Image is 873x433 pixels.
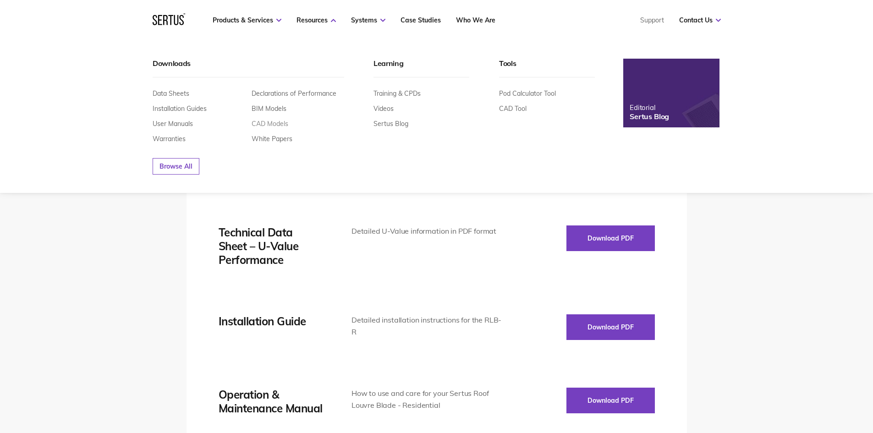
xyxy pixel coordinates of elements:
[630,112,669,121] div: Sertus Blog
[373,104,394,113] a: Videos
[351,314,503,338] div: Detailed installation instructions for the RLB-R
[373,120,408,128] a: Sertus Blog
[373,89,421,98] a: Training & CPDs
[213,16,281,24] a: Products & Services
[219,388,324,415] div: Operation & Maintenance Manual
[630,103,669,112] div: Editorial
[351,225,503,237] div: Detailed U-Value information in PDF format
[351,388,503,411] div: How to use and care for your Sertus Roof Louvre Blade - Residential
[153,158,199,175] a: Browse All
[252,89,336,98] a: Declarations of Performance
[219,225,324,267] div: Technical Data Sheet – U-Value Performance
[252,120,288,128] a: CAD Models
[296,16,336,24] a: Resources
[153,59,344,77] div: Downloads
[153,89,189,98] a: Data Sheets
[499,104,527,113] a: CAD Tool
[401,16,441,24] a: Case Studies
[640,16,664,24] a: Support
[153,104,207,113] a: Installation Guides
[566,388,655,413] button: Download PDF
[566,225,655,251] button: Download PDF
[566,314,655,340] button: Download PDF
[499,59,595,77] div: Tools
[252,104,286,113] a: BIM Models
[499,89,556,98] a: Pod Calculator Tool
[153,135,186,143] a: Warranties
[679,16,721,24] a: Contact Us
[373,59,469,77] div: Learning
[219,314,324,328] div: Installation Guide
[708,327,873,433] iframe: Chat Widget
[456,16,495,24] a: Who We Are
[153,120,193,128] a: User Manuals
[252,135,292,143] a: White Papers
[623,59,719,127] a: EditorialSertus Blog
[351,16,385,24] a: Systems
